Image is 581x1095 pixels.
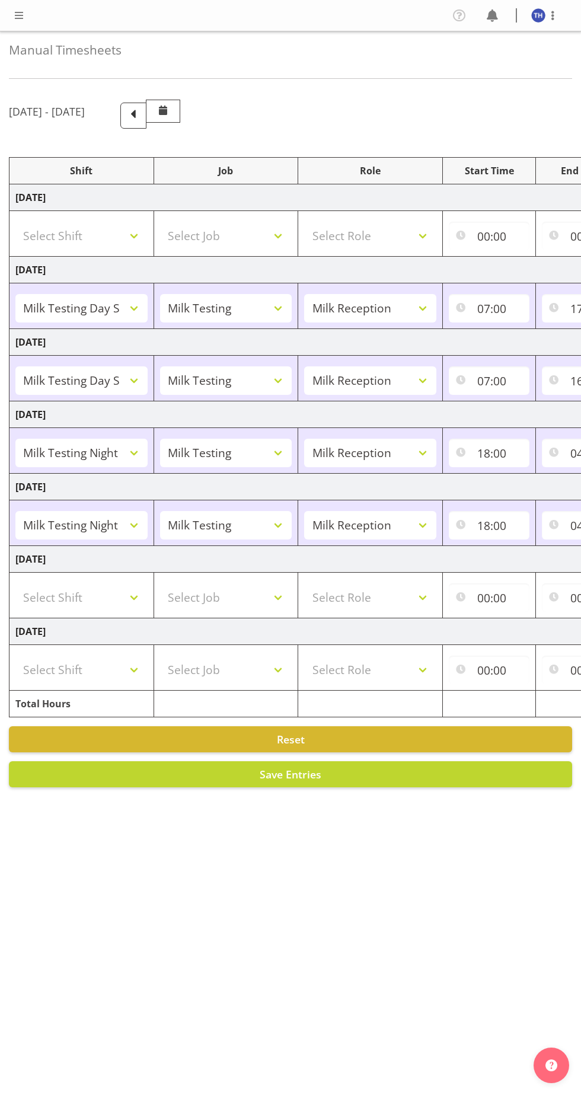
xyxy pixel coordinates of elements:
span: Reset [277,732,305,746]
input: Click to select... [449,439,530,467]
input: Click to select... [449,366,530,395]
button: Save Entries [9,761,572,787]
h5: [DATE] - [DATE] [9,105,85,118]
td: Total Hours [9,691,154,717]
div: Start Time [449,164,530,178]
img: teresa-hardegger11933.jpg [531,8,545,23]
button: Reset [9,726,572,752]
div: Shift [15,164,148,178]
input: Click to select... [449,294,530,323]
input: Click to select... [449,583,530,612]
input: Click to select... [449,222,530,250]
h4: Manual Timesheets [9,43,572,57]
input: Click to select... [449,511,530,539]
img: help-xxl-2.png [545,1059,557,1071]
input: Click to select... [449,656,530,684]
div: Job [160,164,292,178]
div: Role [304,164,436,178]
span: Save Entries [260,767,321,781]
